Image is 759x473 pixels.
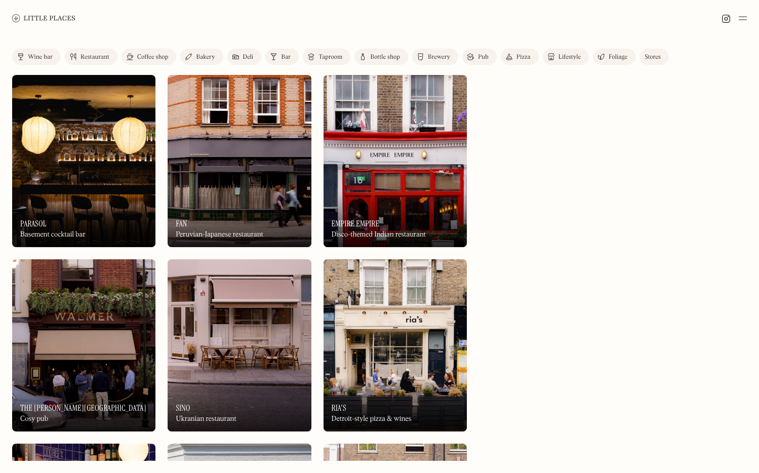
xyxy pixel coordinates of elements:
[81,54,109,60] div: Restaurant
[324,259,467,431] img: Ria's
[332,415,412,423] div: Detroit-style pizza & wines
[303,49,350,65] a: Taproom
[354,49,408,65] a: Bottle shop
[640,49,669,65] a: Stores
[12,49,61,65] a: Wine bar
[593,49,635,65] a: Foliage
[370,54,400,60] div: Bottle shop
[332,403,346,413] h3: Ria's
[243,54,254,60] div: Deli
[501,49,539,65] a: Pizza
[478,54,489,60] div: Pub
[122,49,176,65] a: Coffee shop
[12,259,155,431] a: The Walmer CastleThe Walmer CastleThe [PERSON_NAME][GEOGRAPHIC_DATA]Cosy pub
[168,259,311,431] a: SinoSinoSinoUkranian restaurant
[168,75,311,247] a: FanFanFanPeruvian-Japanese restaurant
[20,230,86,239] div: Basement cocktail bar
[137,54,168,60] div: Coffee shop
[645,54,661,60] div: Stores
[332,230,426,239] div: Disco-themed Indian restaurant
[281,54,291,60] div: Bar
[196,54,215,60] div: Bakery
[609,54,627,60] div: Foliage
[558,54,581,60] div: Lifestyle
[176,415,236,423] div: Ukranian restaurant
[227,49,262,65] a: Deli
[176,219,187,228] h3: Fan
[412,49,458,65] a: Brewery
[265,49,299,65] a: Bar
[543,49,589,65] a: Lifestyle
[20,415,48,423] div: Cosy pub
[20,403,146,413] h3: The [PERSON_NAME][GEOGRAPHIC_DATA]
[65,49,117,65] a: Restaurant
[516,54,531,60] div: Pizza
[324,75,467,247] a: Empire EmpireEmpire EmpireEmpire EmpireDisco-themed Indian restaurant
[324,75,467,247] img: Empire Empire
[318,54,342,60] div: Taproom
[12,75,155,247] img: Parasol
[180,49,223,65] a: Bakery
[332,219,379,228] h3: Empire Empire
[28,54,53,60] div: Wine bar
[12,75,155,247] a: ParasolParasolParasolBasement cocktail bar
[176,403,190,413] h3: Sino
[428,54,450,60] div: Brewery
[168,75,311,247] img: Fan
[462,49,497,65] a: Pub
[168,259,311,431] img: Sino
[176,230,263,239] div: Peruvian-Japanese restaurant
[12,259,155,431] img: The Walmer Castle
[20,219,47,228] h3: Parasol
[324,259,467,431] a: Ria'sRia'sRia'sDetroit-style pizza & wines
